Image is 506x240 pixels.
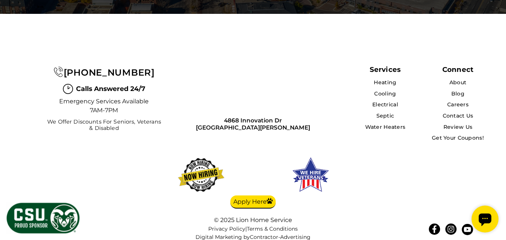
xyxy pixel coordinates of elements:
span: [PHONE_NUMBER] [64,67,155,78]
a: 4868 Innovation Dr[GEOGRAPHIC_DATA][PERSON_NAME] [196,117,310,131]
img: CSU Sponsor Badge [6,202,81,234]
a: Heating [374,79,396,86]
a: Terms & Conditions [247,225,298,232]
a: About [449,79,466,86]
a: Review Us [443,124,473,130]
span: [GEOGRAPHIC_DATA][PERSON_NAME] [196,124,310,131]
a: Careers [447,101,469,108]
a: Water Heaters [365,124,406,130]
a: Privacy Policy [208,225,245,232]
img: now-hiring [176,156,226,194]
a: Electrical [372,101,398,108]
a: Blog [451,90,464,97]
div: © 2025 Lion Home Service [178,216,328,224]
a: Apply Here [230,195,276,209]
a: Get Your Coupons! [432,134,484,141]
a: Septic [376,112,394,119]
img: We hire veterans [231,156,287,194]
a: Cooling [374,90,396,97]
div: Open chat widget [3,3,30,30]
div: Connect [442,65,473,74]
span: Emergency Services Available 7AM-7PM [59,97,149,115]
a: [PHONE_NUMBER] [54,67,154,78]
a: Contact Us [443,112,473,119]
span: Services [370,65,401,74]
span: We Offer Discounts for Seniors, Veterans & Disabled [45,119,163,132]
img: We hire veterans [291,156,330,194]
span: Calls Answered 24/7 [76,84,145,94]
span: 4868 Innovation Dr [196,117,310,124]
